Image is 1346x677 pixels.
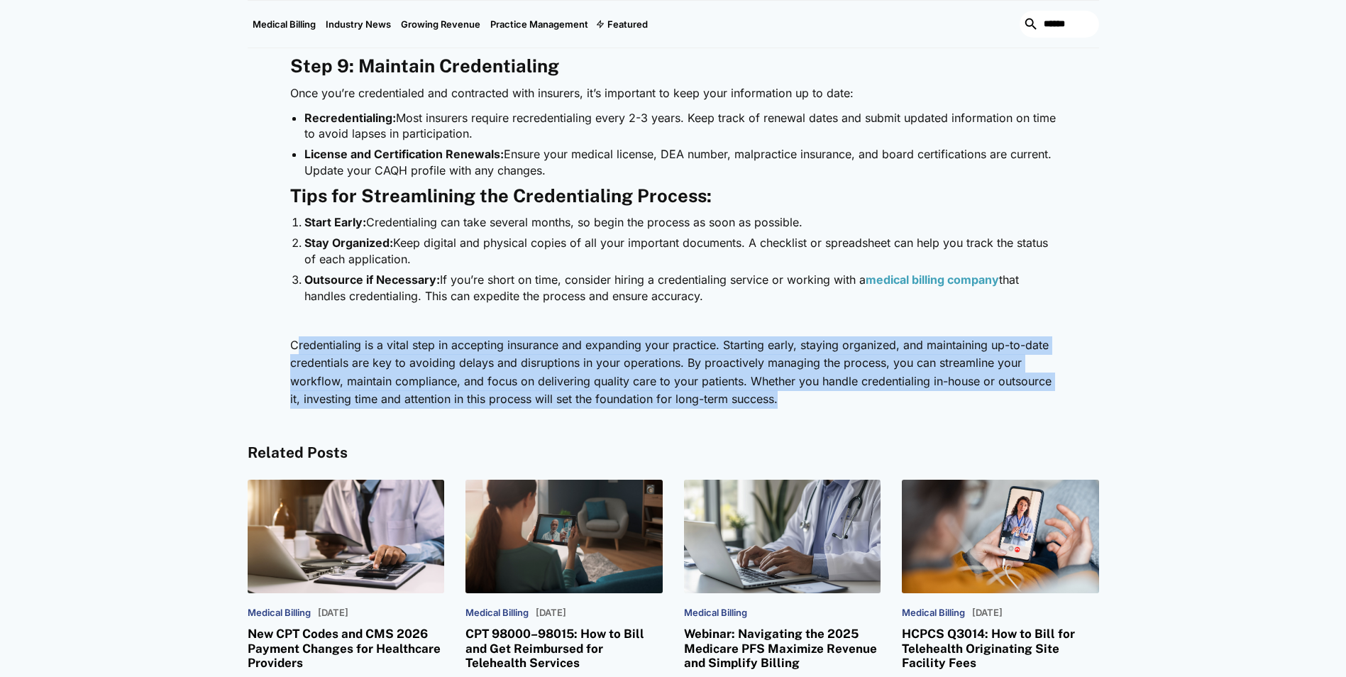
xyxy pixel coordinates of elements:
p: Credentialing is a vital step in accepting insurance and expanding your practice. Starting early,... [290,336,1057,409]
a: Medical Billing [248,1,321,48]
a: Growing Revenue [396,1,485,48]
a: medical billing company [866,273,999,287]
p: Once you’re credentialed and contracted with insurers, it’s important to keep your information up... [290,84,1057,103]
div: Featured [607,18,648,30]
p: Medical Billing [902,607,965,619]
h3: Webinar: Navigating the 2025 Medicare PFS Maximize Revenue and Simplify Billing [684,627,881,670]
p: [DATE] [972,607,1003,619]
li: If you’re short on time, consider hiring a credentialing service or working with a that handles c... [304,272,1057,304]
p: [DATE] [318,607,348,619]
a: Medical BillingWebinar: Navigating the 2025 Medicare PFS Maximize Revenue and Simplify Billing [684,480,881,671]
strong: Outsource if Necessary: [304,273,440,287]
h3: CPT 98000–98015: How to Bill and Get Reimbursed for Telehealth Services [465,627,663,670]
li: Keep digital and physical copies of all your important documents. A checklist or spreadsheet can ... [304,235,1057,267]
div: Featured [593,1,653,48]
a: Medical Billing[DATE]CPT 98000–98015: How to Bill and Get Reimbursed for Telehealth Services [465,480,663,671]
p: ‍ [290,311,1057,329]
h3: New CPT Codes and CMS 2026 Payment Changes for Healthcare Providers [248,627,445,670]
strong: Stay Organized: [304,236,393,250]
h3: HCPCS Q3014: How to Bill for Telehealth Originating Site Facility Fees [902,627,1099,670]
strong: License and Certification Renewals: [304,147,504,161]
a: Industry News [321,1,396,48]
strong: Step 9: Maintain Credentialing [290,55,559,77]
p: Medical Billing [684,607,747,619]
a: Medical Billing[DATE]HCPCS Q3014: How to Bill for Telehealth Originating Site Facility Fees [902,480,1099,671]
strong: Recredentialing: [304,111,396,125]
li: Most insurers require recredentialing every 2-3 years. Keep track of renewal dates and submit upd... [304,110,1057,142]
a: Practice Management [485,1,593,48]
p: Medical Billing [248,607,311,619]
strong: Start Early: [304,215,366,229]
strong: Tips for Streamlining the Credentialing Process: [290,185,712,207]
li: Credentialing can take several months, so begin the process as soon as possible. [304,214,1057,230]
h4: Related Posts [248,444,1099,462]
p: [DATE] [536,607,566,619]
li: Ensure your medical license, DEA number, malpractice insurance, and board certifications are curr... [304,146,1057,178]
p: Medical Billing [465,607,529,619]
a: Medical Billing[DATE]New CPT Codes and CMS 2026 Payment Changes for Healthcare Providers [248,480,445,671]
